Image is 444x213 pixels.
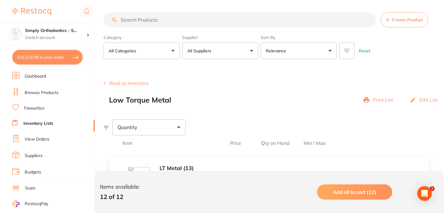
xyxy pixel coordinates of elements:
div: Open Intercom Messenger [417,186,432,201]
span: RestocqPay [25,201,48,207]
a: Dashboard [25,73,46,79]
a: RestocqPay [12,200,48,207]
label: Sort By [261,35,337,40]
button: Reset [357,43,372,59]
h4: Simply Orthodontics - Sunbury [25,28,86,34]
button: $15,323.08 in your order [12,50,83,65]
a: Inventory Lists [23,120,53,127]
span: Add all to cart (12) [333,189,376,195]
span: Price [213,140,258,146]
h2: Low Torque Metal [109,96,171,104]
button: Back to Inventory [104,80,149,86]
button: LT Metal (13) [160,165,217,172]
span: Min / Max [292,140,337,146]
p: Print List [373,97,393,103]
a: View Orders [25,136,49,142]
label: Supplier [182,35,258,40]
label: Category [104,35,180,40]
button: Create Product [381,12,428,27]
span: Quantity [118,124,137,130]
button: Add all to cart (12) [317,184,392,200]
img: 686 [128,167,150,189]
a: Suppliers [25,153,43,159]
a: Budgets [25,169,41,175]
span: 1 [430,186,435,191]
a: Restocq Logo [12,5,51,19]
span: Create Product [392,17,423,22]
img: Restocq Logo [12,8,51,15]
button: All Categories [104,43,180,59]
p: Switch account [25,35,86,41]
div: LT Metal (13) ORMCO 491-7682 $9.65 Set Add to Cart [110,157,429,201]
p: Edit List [420,97,438,103]
img: RestocqPay [12,200,19,207]
input: Search Products [104,12,376,27]
span: Qty on Hand [258,140,292,146]
span: Item [122,140,213,146]
a: Browse Products [25,90,58,96]
a: Team [25,185,35,191]
p: All Categories [109,48,139,54]
p: Relevance [266,48,289,54]
button: All Suppliers [182,43,258,59]
a: Favourites [24,105,44,111]
p: 12 of 12 [100,193,140,200]
p: Items available: [100,184,140,190]
p: All Suppliers [187,48,214,54]
button: Relevance [261,43,337,59]
img: Simply Orthodontics - Sunbury [9,28,22,40]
